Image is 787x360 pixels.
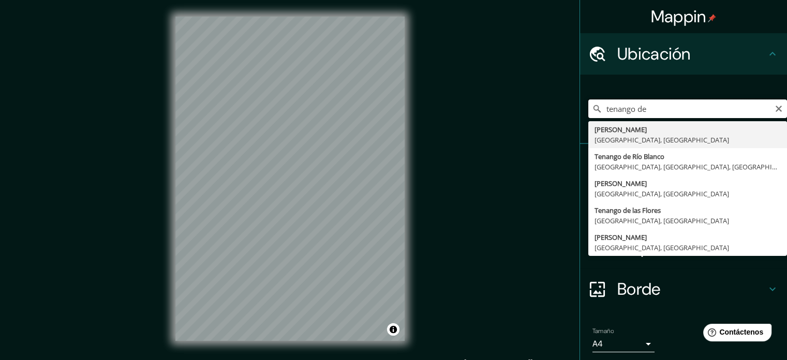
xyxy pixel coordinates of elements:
[595,206,661,215] font: Tenango de las Flores
[580,185,787,227] div: Estilo
[595,216,729,225] font: [GEOGRAPHIC_DATA], [GEOGRAPHIC_DATA]
[617,278,661,300] font: Borde
[617,43,691,65] font: Ubicación
[580,227,787,268] div: Disposición
[592,327,614,335] font: Tamaño
[651,6,706,27] font: Mappin
[592,338,603,349] font: A4
[580,144,787,185] div: Patas
[595,233,647,242] font: [PERSON_NAME]
[595,135,729,145] font: [GEOGRAPHIC_DATA], [GEOGRAPHIC_DATA]
[387,323,399,336] button: Activar o desactivar atribución
[580,33,787,75] div: Ubicación
[695,320,776,349] iframe: Lanzador de widgets de ayuda
[595,189,729,198] font: [GEOGRAPHIC_DATA], [GEOGRAPHIC_DATA]
[595,179,647,188] font: [PERSON_NAME]
[175,17,405,341] canvas: Mapa
[775,103,783,113] button: Claro
[595,125,647,134] font: [PERSON_NAME]
[592,336,655,352] div: A4
[580,268,787,310] div: Borde
[708,14,716,22] img: pin-icon.png
[595,152,664,161] font: Tenango de Río Blanco
[595,243,729,252] font: [GEOGRAPHIC_DATA], [GEOGRAPHIC_DATA]
[588,99,787,118] input: Elige tu ciudad o zona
